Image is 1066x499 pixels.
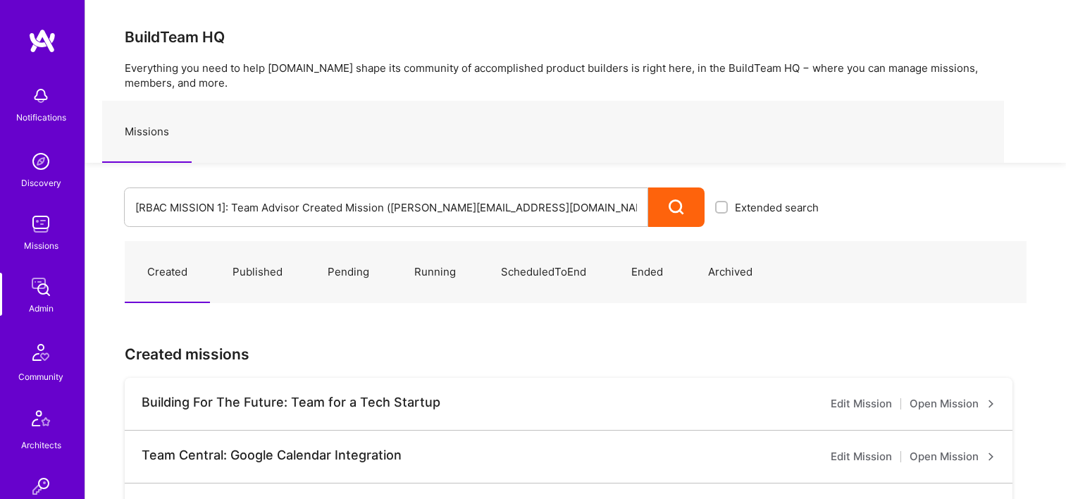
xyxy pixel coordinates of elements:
[392,242,478,303] a: Running
[987,452,996,461] i: icon ArrowRight
[305,242,392,303] a: Pending
[27,147,55,175] img: discovery
[125,28,1027,46] h3: BuildTeam HQ
[27,210,55,238] img: teamwork
[125,61,1027,90] p: Everything you need to help [DOMAIN_NAME] shape its community of accomplished product builders is...
[21,175,61,190] div: Discovery
[135,190,637,226] input: What type of mission are you looking for?
[987,400,996,408] i: icon ArrowRight
[609,242,686,303] a: Ended
[24,335,58,369] img: Community
[21,438,61,452] div: Architects
[910,395,996,412] a: Open Mission
[478,242,609,303] a: ScheduledToEnd
[18,369,63,384] div: Community
[125,345,1027,363] h3: Created missions
[24,404,58,438] img: Architects
[29,301,54,316] div: Admin
[142,395,440,410] div: Building For The Future: Team for a Tech Startup
[831,395,892,412] a: Edit Mission
[28,28,56,54] img: logo
[669,199,685,216] i: icon Search
[27,82,55,110] img: bell
[831,448,892,465] a: Edit Mission
[910,448,996,465] a: Open Mission
[210,242,305,303] a: Published
[16,110,66,125] div: Notifications
[686,242,775,303] a: Archived
[125,242,210,303] a: Created
[24,238,58,253] div: Missions
[142,448,402,463] div: Team Central: Google Calendar Integration
[102,101,192,163] a: Missions
[27,273,55,301] img: admin teamwork
[735,200,819,215] span: Extended search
